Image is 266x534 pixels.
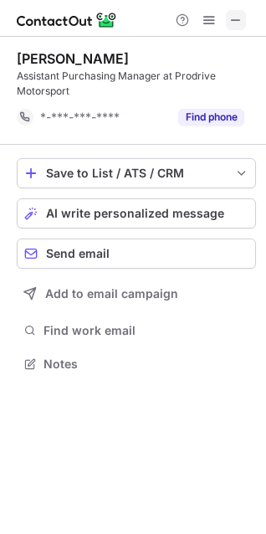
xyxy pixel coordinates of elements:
button: Find work email [17,319,256,342]
img: ContactOut v5.3.10 [17,10,117,30]
span: AI write personalized message [46,207,224,220]
span: Add to email campaign [45,287,178,300]
button: Add to email campaign [17,279,256,309]
button: save-profile-one-click [17,158,256,188]
div: [PERSON_NAME] [17,50,129,67]
button: Reveal Button [178,109,244,126]
button: AI write personalized message [17,198,256,228]
span: Send email [46,247,110,260]
button: Send email [17,239,256,269]
div: Save to List / ATS / CRM [46,167,227,180]
button: Notes [17,352,256,376]
span: Notes [43,357,249,372]
span: Find work email [43,323,249,338]
div: Assistant Purchasing Manager at Prodrive Motorsport [17,69,256,99]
